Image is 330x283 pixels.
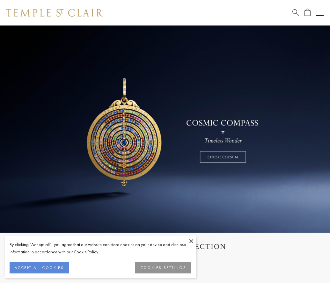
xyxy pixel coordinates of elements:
img: Temple St. Clair [6,9,103,17]
a: Search [292,9,299,17]
button: Open navigation [316,9,324,17]
button: ACCEPT ALL COOKIES [10,262,69,273]
a: Open Shopping Bag [304,9,311,17]
div: By clicking “Accept all”, you agree that our website can store cookies on your device and disclos... [10,241,191,256]
button: COOKIES SETTINGS [135,262,191,273]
